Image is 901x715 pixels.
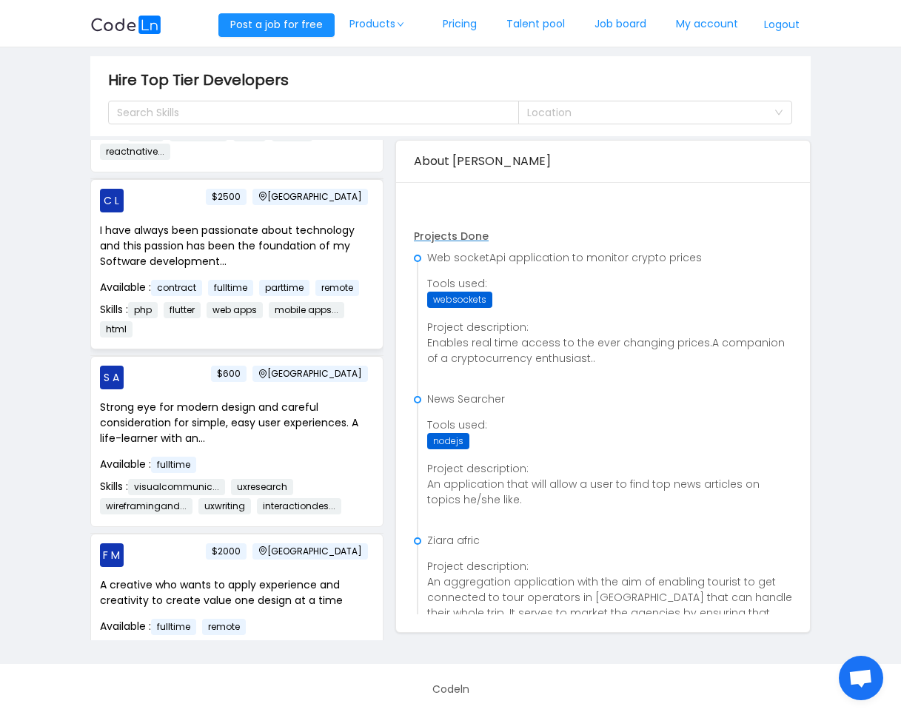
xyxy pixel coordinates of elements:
span: [GEOGRAPHIC_DATA] [252,543,368,560]
span: Available : [100,280,365,295]
span: php [128,302,158,318]
span: Project description: [427,320,529,335]
span: fulltime [151,619,196,635]
span: Available : [100,457,202,471]
span: contract [151,280,202,296]
span: fulltime [208,280,253,296]
span: Project description: [427,559,529,574]
span: wireframingand... [100,498,192,514]
span: Tools used: [427,276,487,291]
p: News Searcher [427,392,792,407]
span: remote [315,280,359,296]
span: nodejs [427,433,469,449]
p: I have always been passionate about technology and this passion has been the foundation of my Sof... [100,223,374,269]
i: icon: environment [258,546,267,555]
span: uxwriting [198,498,251,514]
p: An application that will allow a user to find top news articles on topics he/she like. [427,477,792,508]
span: reactnative... [100,144,170,160]
a: Open chat [839,656,883,700]
span: uxresearch [231,479,293,495]
span: Available : [100,619,252,634]
span: fulltime [151,457,196,473]
span: [GEOGRAPHIC_DATA] [252,189,368,205]
p: Projects Done [414,229,792,244]
p: Strong eye for modern design and careful consideration for simple, easy user experiences. A life-... [100,400,374,446]
span: remote [202,619,246,635]
span: Hire Top Tier Developers [108,68,298,92]
i: icon: down [396,21,405,28]
span: web apps [207,302,263,318]
span: [GEOGRAPHIC_DATA] [252,366,368,382]
span: S A [104,366,119,389]
p: Enables real time access to the ever changing prices.A companion of a cryptocurrency enthusiast.. [427,335,792,366]
i: icon: environment [258,192,267,201]
button: Logout [753,13,811,37]
span: F M [103,543,120,567]
button: Post a job for free [218,13,335,37]
p: Web socketApi application to monitor crypto prices [427,250,792,266]
span: html [100,321,133,338]
a: Post a job for free [218,17,335,32]
span: websockets [427,292,492,308]
img: logobg.f302741d.svg [90,16,161,34]
p: A creative who wants to apply experience and creativity to create value one design at a time [100,577,374,608]
span: $2500 [206,189,247,205]
i: icon: environment [258,369,267,378]
span: parttime [259,280,309,296]
span: flutter [164,302,201,318]
span: Project description: [427,461,529,476]
span: visualcommunic... [128,479,225,495]
span: $600 [211,366,247,382]
div: About [PERSON_NAME] [414,141,792,182]
div: Search Skills [117,105,497,120]
span: mobile apps... [269,302,344,318]
span: C L [104,189,119,212]
p: Ziara afric [427,533,792,548]
div: Location [527,105,767,120]
span: Tools used: [427,417,487,432]
span: Skills : [100,302,350,336]
i: icon: down [774,108,783,118]
span: Skills : [100,479,347,513]
span: $2000 [206,543,247,560]
p: An aggregation application with the aim of enabling tourist to get connected to tour operators in... [427,574,792,637]
span: interactiondes... [257,498,341,514]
